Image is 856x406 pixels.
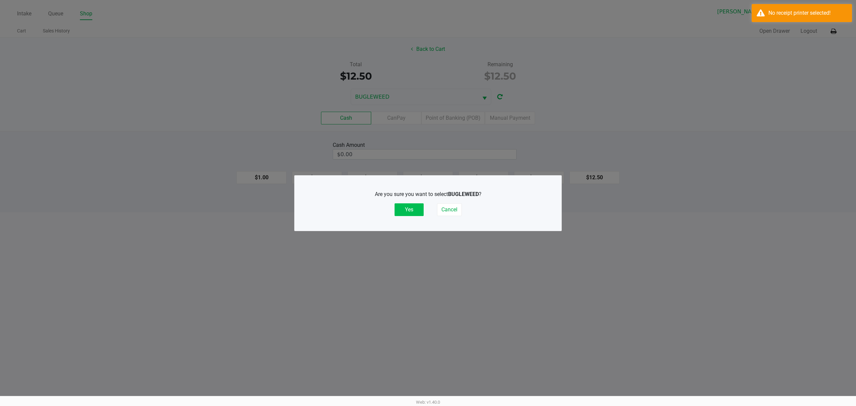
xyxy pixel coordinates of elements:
[313,190,543,198] p: Are you sure you want to select ?
[416,400,440,405] span: Web: v1.40.0
[448,191,479,197] b: BUGLEWEED
[437,203,462,216] button: Cancel
[395,203,424,216] button: Yes
[768,9,847,17] div: No receipt printer selected!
